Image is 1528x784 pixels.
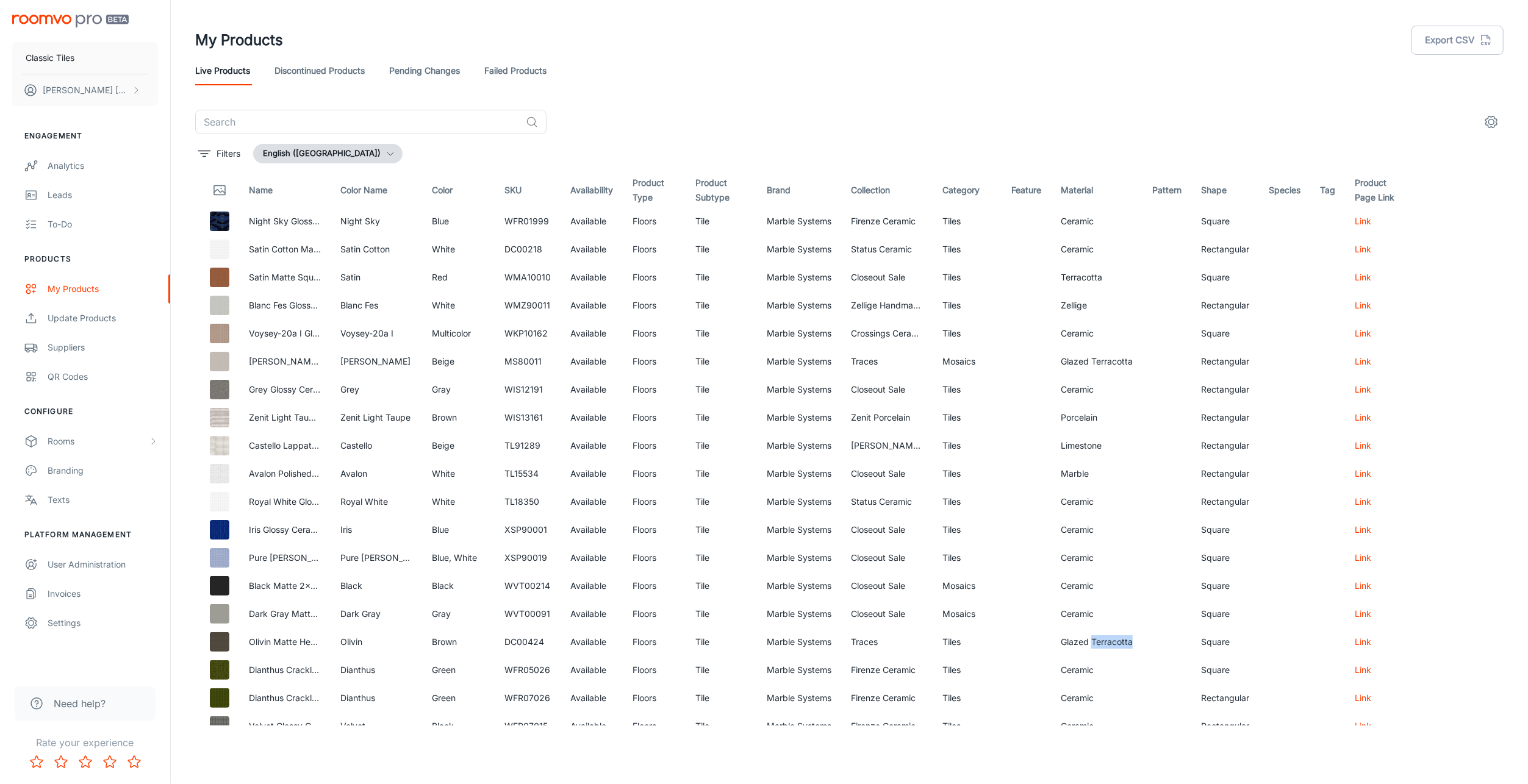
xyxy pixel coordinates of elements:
button: English ([GEOGRAPHIC_DATA]) [253,144,403,163]
td: Green [422,656,495,684]
p: Satin Cotton Matte Tear Field Ceramic Tile 3 5/8x8 [249,243,321,256]
td: Blue [422,207,495,235]
td: Traces [841,628,933,656]
a: Live Products [195,56,250,85]
td: Tiles [933,488,1002,516]
td: Firenze Ceramic [841,684,933,712]
td: White [422,291,495,319]
button: [PERSON_NAME] [PERSON_NAME] [12,74,158,106]
td: Closeout Sale [841,544,933,572]
td: Available [561,376,623,404]
td: Tile [686,235,757,263]
th: Category [933,173,1002,207]
button: Rate 5 star [122,750,146,774]
td: Black [422,572,495,600]
div: User Administration [48,558,158,571]
td: Rectangular [1191,488,1259,516]
a: Link [1355,693,1371,703]
td: Square [1191,656,1259,684]
td: WFR07015 [495,712,561,740]
td: Closeout Sale [841,263,933,291]
td: Available [561,319,623,347]
td: Tile [686,488,757,516]
td: Tile [686,263,757,291]
td: Dianthus [331,656,422,684]
td: Ceramic [1051,656,1142,684]
td: Marble Systems [757,319,841,347]
td: Dianthus [331,684,422,712]
td: Ceramic [1051,684,1142,712]
td: Castello [331,432,422,460]
a: Link [1355,412,1371,422]
div: Leads [48,188,158,202]
p: Grey Glossy Ceramic Tile 4x8 [249,383,321,396]
td: Available [561,572,623,600]
td: Rectangular [1191,291,1259,319]
td: Ceramic [1051,572,1142,600]
td: Olivin [331,628,422,656]
td: Status Ceramic [841,488,933,516]
a: Pending Changes [389,56,460,85]
td: Marble Systems [757,207,841,235]
td: Porcelain [1051,404,1142,432]
td: Marble Systems [757,656,841,684]
td: Tile [686,516,757,544]
td: Marble Systems [757,291,841,319]
td: Ceramic [1051,544,1142,572]
p: [PERSON_NAME] [PERSON_NAME] [43,84,129,97]
button: filter [195,144,243,163]
td: Marble Systems [757,432,841,460]
td: Satin [331,263,422,291]
div: Analytics [48,159,158,173]
td: Square [1191,628,1259,656]
input: Search [195,110,521,134]
td: Closeout Sale [841,460,933,488]
a: Link [1355,300,1371,310]
div: Suppliers [48,341,158,354]
td: Floors [623,712,686,740]
td: Terracotta [1051,263,1142,291]
td: Zellige [1051,291,1142,319]
td: Floors [623,572,686,600]
td: White [422,235,495,263]
td: Ceramic [1051,207,1142,235]
td: Tile [686,460,757,488]
td: Tiles [933,516,1002,544]
td: [PERSON_NAME] [331,347,422,376]
td: Firenze Ceramic [841,712,933,740]
td: Closeout Sale [841,376,933,404]
a: Link [1355,384,1371,394]
td: Glazed Terracotta [1051,628,1142,656]
td: Available [561,684,623,712]
td: Zenit Light Taupe [331,404,422,432]
td: Ceramic [1051,488,1142,516]
td: Marble Systems [757,347,841,376]
p: Black Matte 2x2 Ceramic Mosaic 12x12 [249,579,321,593]
td: Tiles [933,291,1002,319]
td: Ceramic [1051,516,1142,544]
a: Link [1355,721,1371,731]
a: Link [1355,272,1371,282]
td: Voysey-20a I [331,319,422,347]
td: Blanc Fes [331,291,422,319]
td: Floors [623,656,686,684]
td: Crossings Ceramic Tile [841,319,933,347]
td: Mosaics [933,600,1002,628]
td: Available [561,712,623,740]
button: Rate 3 star [73,750,98,774]
td: Grey [331,376,422,404]
td: Blue [422,516,495,544]
td: Rectangular [1191,235,1259,263]
td: Tiles [933,376,1002,404]
button: Classic Tiles [12,42,158,74]
td: Floors [623,235,686,263]
p: Olivin Matte Hexagon 5 Glazed Terracotta Tile 5x5 [249,635,321,649]
td: Tiles [933,712,1002,740]
td: Tiles [933,628,1002,656]
td: Pure [PERSON_NAME] [331,544,422,572]
td: Tile [686,291,757,319]
a: Link [1355,608,1371,619]
td: [PERSON_NAME] Limestone [841,432,933,460]
td: Green [422,684,495,712]
td: Available [561,516,623,544]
